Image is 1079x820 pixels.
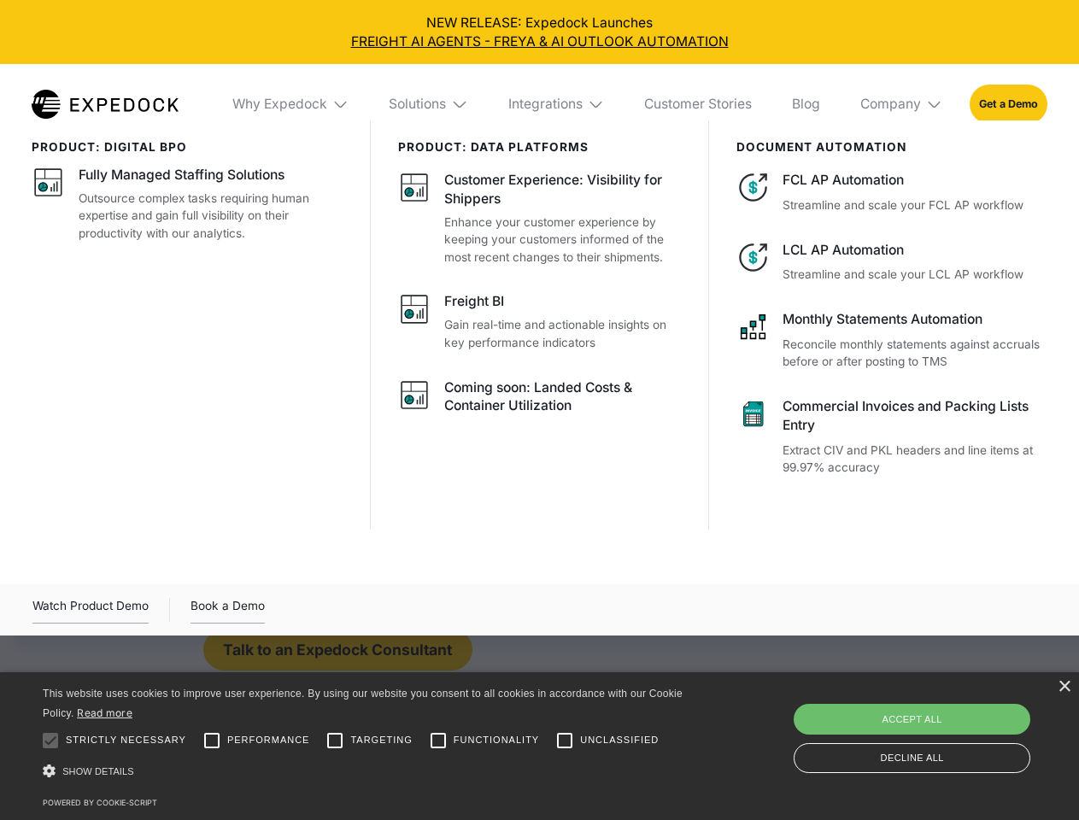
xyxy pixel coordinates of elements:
p: Gain real-time and actionable insights on key performance indicators [444,316,682,351]
a: Blog [778,64,833,144]
span: This website uses cookies to improve user experience. By using our website you consent to all coo... [43,688,683,719]
a: Monthly Statements AutomationReconcile monthly statements against accruals before or after postin... [736,310,1047,371]
div: Show details [43,760,689,783]
a: Customer Stories [630,64,765,144]
p: Streamline and scale your FCL AP workflow [783,196,1047,214]
a: LCL AP AutomationStreamline and scale your LCL AP workflow [736,241,1047,284]
div: Why Expedock [232,96,327,113]
div: Company [860,96,921,113]
span: Unclassified [580,733,659,747]
div: FCL AP Automation [783,171,1047,190]
div: PRODUCT: data platforms [398,140,683,154]
a: FCL AP AutomationStreamline and scale your FCL AP workflow [736,171,1047,214]
p: Extract CIV and PKL headers and line items at 99.97% accuracy [783,442,1047,477]
div: Why Expedock [219,64,362,144]
span: Show details [62,766,134,776]
a: Get a Demo [970,85,1047,123]
div: NEW RELEASE: Expedock Launches [14,14,1066,51]
a: Freight BIGain real-time and actionable insights on key performance indicators [398,292,683,351]
a: FREIGHT AI AGENTS - FREYA & AI OUTLOOK AUTOMATION [14,32,1066,51]
a: open lightbox [32,596,149,624]
div: Monthly Statements Automation [783,310,1047,329]
div: Integrations [495,64,618,144]
span: Strictly necessary [66,733,186,747]
div: Solutions [389,96,446,113]
div: Coming soon: Landed Costs & Container Utilization [444,378,682,416]
div: product: digital bpo [32,140,343,154]
a: Read more [77,706,132,719]
span: Targeting [350,733,412,747]
iframe: Chat Widget [795,635,1079,820]
div: document automation [736,140,1047,154]
p: Reconcile monthly statements against accruals before or after posting to TMS [783,336,1047,371]
p: Streamline and scale your LCL AP workflow [783,266,1047,284]
div: Solutions [376,64,482,144]
a: Coming soon: Landed Costs & Container Utilization [398,378,683,421]
a: Customer Experience: Visibility for ShippersEnhance your customer experience by keeping your cust... [398,171,683,266]
a: Commercial Invoices and Packing Lists EntryExtract CIV and PKL headers and line items at 99.97% a... [736,397,1047,477]
div: Fully Managed Staffing Solutions [79,166,284,184]
a: Powered by cookie-script [43,798,157,807]
span: Performance [227,733,310,747]
div: Company [847,64,956,144]
div: Integrations [508,96,583,113]
span: Functionality [454,733,539,747]
div: Freight BI [444,292,504,311]
div: Commercial Invoices and Packing Lists Entry [783,397,1047,435]
div: Customer Experience: Visibility for Shippers [444,171,682,208]
div: LCL AP Automation [783,241,1047,260]
div: Watch Product Demo [32,596,149,624]
a: Book a Demo [191,596,265,624]
p: Outsource complex tasks requiring human expertise and gain full visibility on their productivity ... [79,190,343,243]
p: Enhance your customer experience by keeping your customers informed of the most recent changes to... [444,214,682,266]
a: Fully Managed Staffing SolutionsOutsource complex tasks requiring human expertise and gain full v... [32,166,343,242]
